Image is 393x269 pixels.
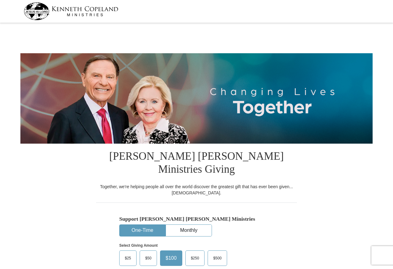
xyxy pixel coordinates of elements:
[120,225,165,236] button: One-Time
[163,254,180,263] span: $100
[166,225,212,236] button: Monthly
[96,144,297,184] h1: [PERSON_NAME] [PERSON_NAME] Ministries Giving
[142,254,154,263] span: $50
[210,254,225,263] span: $500
[96,184,297,196] div: Together, we're helping people all over the world discover the greatest gift that has ever been g...
[122,254,134,263] span: $25
[24,2,118,20] img: kcm-header-logo.svg
[188,254,202,263] span: $250
[119,243,158,248] strong: Select Giving Amount
[119,216,274,222] h5: Support [PERSON_NAME] [PERSON_NAME] Ministries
